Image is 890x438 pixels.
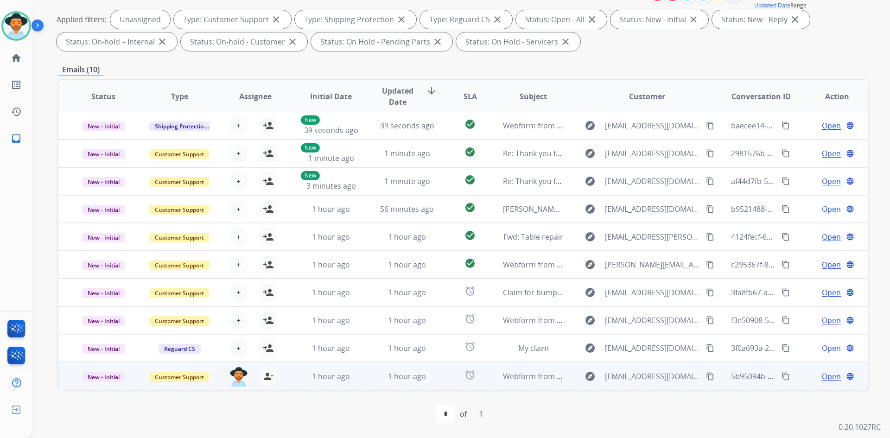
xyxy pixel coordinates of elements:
[82,177,125,187] span: New - Initial
[377,85,419,108] span: Updated Date
[312,204,350,214] span: 1 hour ago
[605,343,700,354] span: [EMAIL_ADDRESS][DOMAIN_NAME]
[310,91,352,102] span: Initial Date
[731,371,873,381] span: 5b95094b-a3d5-43f8-809c-8dc5eec290ed
[731,343,873,353] span: 3f0a693a-223b-483b-a35b-a5e29ee6c23a
[503,371,713,381] span: Webform from [EMAIL_ADDRESS][DOMAIN_NAME] on [DATE]
[846,260,854,269] mat-icon: language
[312,343,350,353] span: 1 hour ago
[846,177,854,185] mat-icon: language
[149,205,210,215] span: Customer Support
[380,204,434,214] span: 56 minutes ago
[82,260,125,270] span: New - Initial
[236,259,241,270] span: +
[91,91,115,102] span: Status
[822,148,841,159] span: Open
[706,316,714,324] mat-icon: content_copy
[822,259,841,270] span: Open
[464,174,476,185] mat-icon: check_circle
[82,205,125,215] span: New - Initial
[706,121,714,130] mat-icon: content_copy
[706,372,714,381] mat-icon: content_copy
[503,148,699,159] span: Re: Thank you for protecting your Rooms To Go product
[229,144,248,163] button: +
[706,149,714,158] mat-icon: content_copy
[149,233,210,242] span: Customer Support
[585,343,596,354] mat-icon: explore
[503,204,635,214] span: [PERSON_NAME] Support bad camera
[605,148,700,159] span: [EMAIL_ADDRESS][DOMAIN_NAME]
[229,116,248,135] button: +
[706,205,714,213] mat-icon: content_copy
[149,372,210,382] span: Customer Support
[731,204,873,214] span: b9521488-3e11-436b-8259-5223fb40e817
[754,1,807,9] span: Range
[456,32,580,51] div: Status: On Hold - Servicers
[464,341,476,352] mat-icon: alarm
[149,121,213,131] span: Shipping Protection
[263,176,274,187] mat-icon: person_add
[229,283,248,302] button: +
[236,315,241,326] span: +
[263,259,274,270] mat-icon: person_add
[263,371,274,382] mat-icon: person_remove
[396,14,407,25] mat-icon: close
[11,106,22,117] mat-icon: history
[11,133,22,144] mat-icon: inbox
[822,231,841,242] span: Open
[229,172,248,190] button: +
[605,203,700,215] span: [EMAIL_ADDRESS][DOMAIN_NAME]
[384,176,430,186] span: 1 minute ago
[464,146,476,158] mat-icon: check_circle
[157,36,168,47] mat-icon: close
[464,230,476,241] mat-icon: check_circle
[822,176,841,187] span: Open
[82,149,125,159] span: New - Initial
[236,231,241,242] span: +
[149,177,210,187] span: Customer Support
[301,143,320,152] p: New
[58,64,103,76] p: Emails (10)
[610,10,708,29] div: Status: New - Initial
[420,10,512,29] div: Type: Reguard CS
[263,315,274,326] mat-icon: person_add
[3,13,29,39] img: avatar
[706,288,714,297] mat-icon: content_copy
[308,153,354,163] span: 1 minute ago
[754,2,790,9] button: Updated Date
[159,344,201,354] span: Reguard CS
[171,91,188,102] span: Type
[518,343,549,353] span: My claim
[822,343,841,354] span: Open
[688,14,699,25] mat-icon: close
[605,176,700,187] span: [EMAIL_ADDRESS][DOMAIN_NAME]
[585,231,596,242] mat-icon: explore
[822,371,841,382] span: Open
[731,91,791,102] span: Conversation ID
[271,14,282,25] mat-icon: close
[585,259,596,270] mat-icon: explore
[782,372,790,381] mat-icon: content_copy
[236,148,241,159] span: +
[822,203,841,215] span: Open
[731,176,865,186] span: af44d7fb-5490-42cf-99e1-1ce9ea4c9cf2
[312,232,350,242] span: 1 hour ago
[782,121,790,130] mat-icon: content_copy
[585,176,596,187] mat-icon: explore
[503,315,713,325] span: Webform from [EMAIL_ADDRESS][DOMAIN_NAME] on [DATE]
[149,260,210,270] span: Customer Support
[516,10,607,29] div: Status: Open - All
[503,260,770,270] span: Webform from [PERSON_NAME][EMAIL_ADDRESS][DOMAIN_NAME] on [DATE]
[174,10,291,29] div: Type: Customer Support
[464,202,476,213] mat-icon: check_circle
[846,372,854,381] mat-icon: language
[782,344,790,352] mat-icon: content_copy
[585,148,596,159] mat-icon: explore
[388,315,426,325] span: 1 hour ago
[312,371,350,381] span: 1 hour ago
[82,288,125,298] span: New - Initial
[432,36,443,47] mat-icon: close
[388,371,426,381] span: 1 hour ago
[149,149,210,159] span: Customer Support
[605,231,700,242] span: [EMAIL_ADDRESS][PERSON_NAME][PERSON_NAME][DOMAIN_NAME]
